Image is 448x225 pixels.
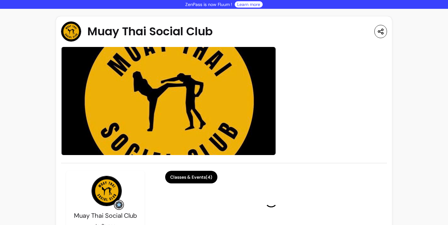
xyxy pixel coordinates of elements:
img: Provider image [61,21,81,42]
div: Loading [265,195,277,207]
button: Classes & Events(4) [165,171,217,183]
span: Muay Thai Social Club [87,25,213,38]
img: Grow [115,201,123,209]
img: Provider image [92,176,122,206]
img: image-0 [61,47,276,155]
p: ZenPass is now Fluum ! [185,1,232,8]
a: Learn more [237,1,260,8]
span: Muay Thai Social Club [74,211,137,220]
